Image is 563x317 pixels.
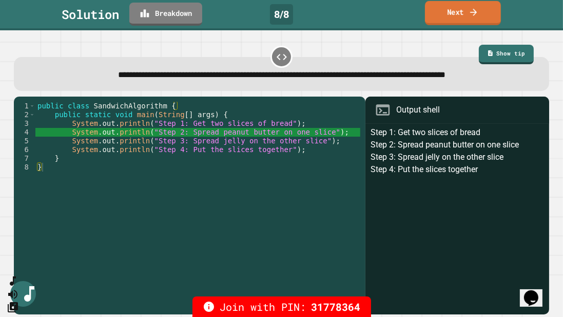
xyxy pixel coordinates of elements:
[129,3,202,26] a: Breakdown
[29,102,35,110] span: Toggle code folding, rows 1 through 8
[62,5,119,24] div: Solution
[520,276,553,307] iframe: chat widget
[14,145,35,154] div: 6
[371,126,543,314] div: Step 1: Get two slices of bread Step 2: Spread peanut butter on one slice Step 3: Spread jelly on...
[312,299,361,314] span: 31778364
[14,119,35,128] div: 3
[14,110,35,119] div: 2
[14,102,35,110] div: 1
[14,137,35,145] div: 5
[14,154,35,163] div: 7
[14,163,35,172] div: 8
[479,45,534,64] a: Show tip
[270,4,293,25] div: 8 / 8
[7,288,19,301] button: Mute music
[7,301,19,313] button: Change Music
[7,275,19,288] button: SpeedDial basic example
[192,296,371,317] div: Join with PIN:
[14,128,35,137] div: 4
[396,104,440,116] div: Output shell
[29,110,35,119] span: Toggle code folding, rows 2 through 7
[425,1,501,25] a: Next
